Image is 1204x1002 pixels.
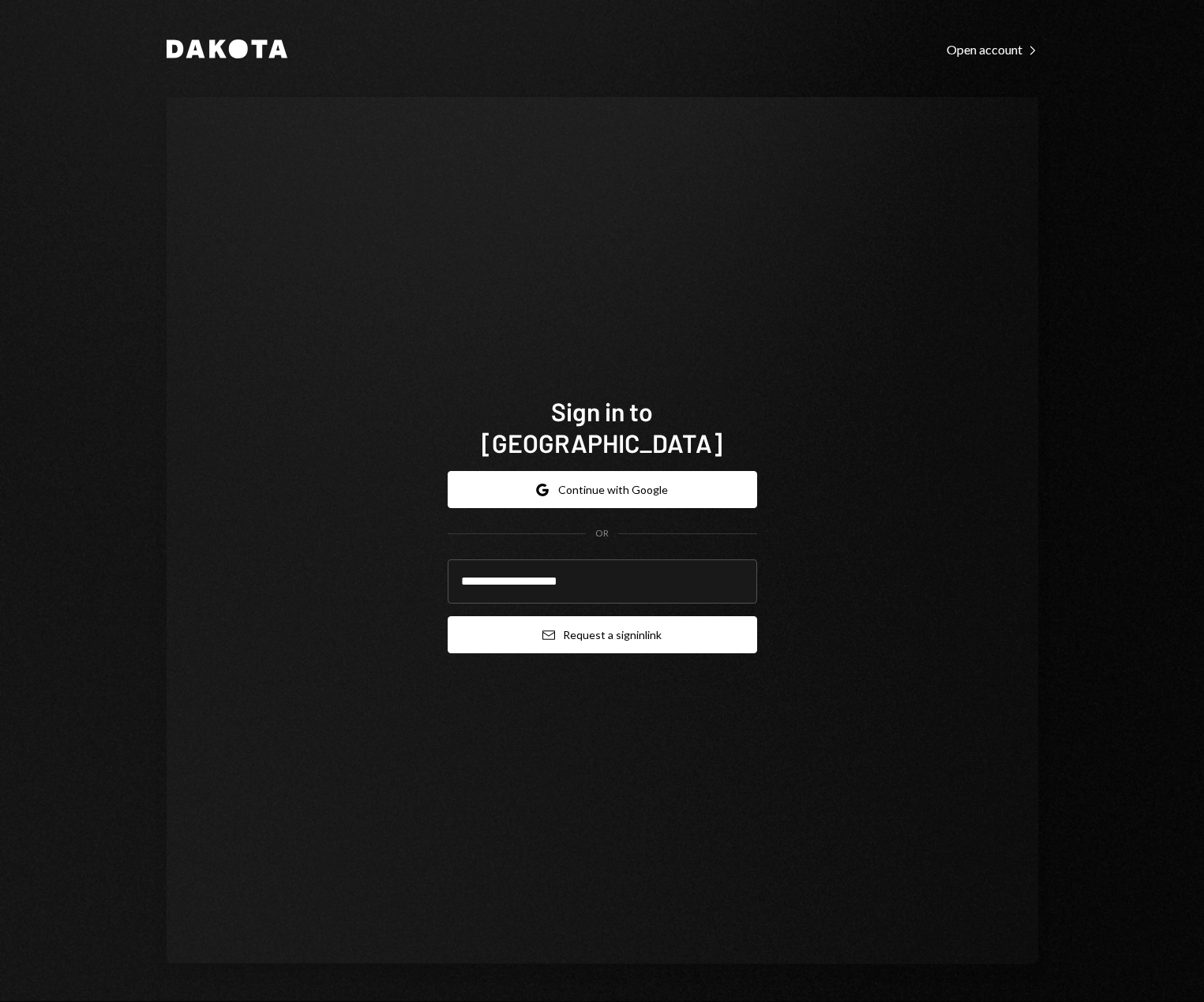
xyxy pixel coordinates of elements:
[448,616,757,653] button: Request a signinlink
[448,395,757,458] h1: Sign in to [GEOGRAPHIC_DATA]
[448,471,757,508] button: Continue with Google
[595,527,609,540] div: OR
[947,42,1038,58] div: Open account
[947,40,1038,58] a: Open account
